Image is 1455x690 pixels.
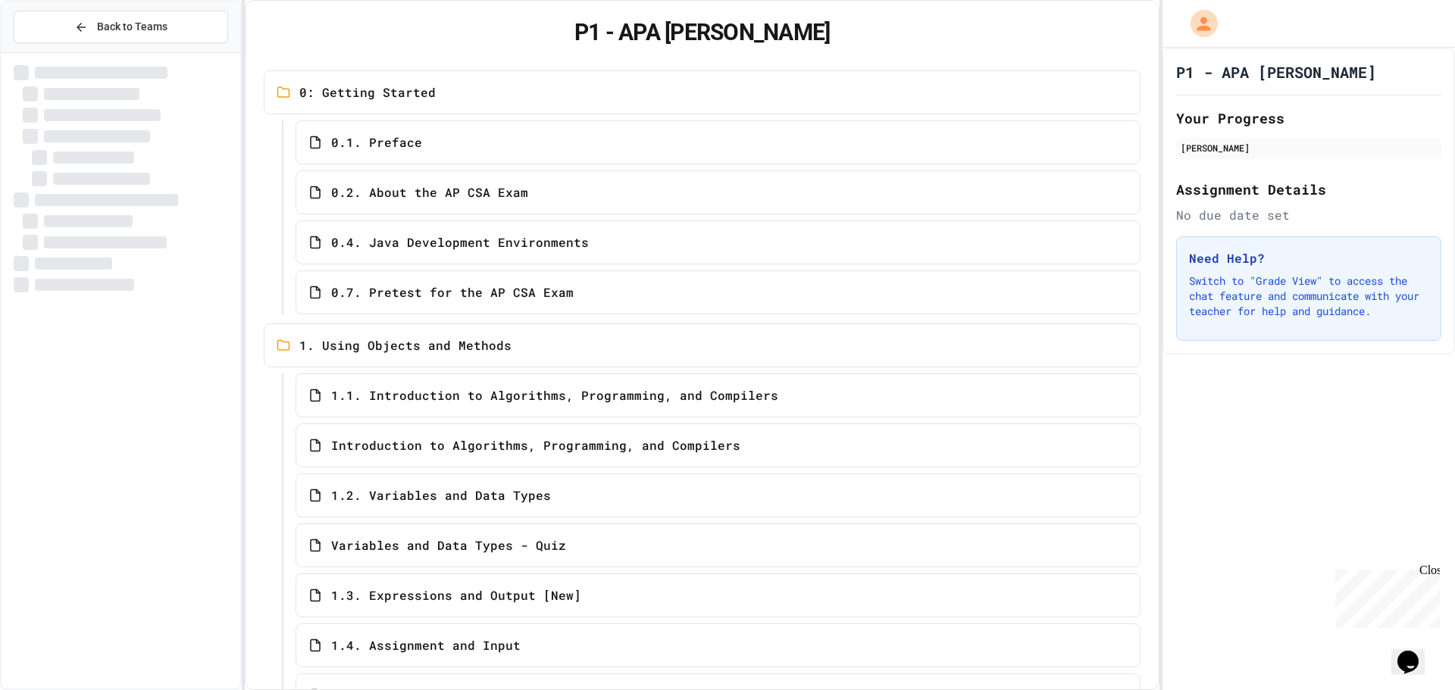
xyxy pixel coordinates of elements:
div: [PERSON_NAME] [1181,141,1437,155]
div: Chat with us now!Close [6,6,105,96]
span: Back to Teams [97,19,167,35]
h2: Assignment Details [1176,179,1441,200]
h3: Need Help? [1189,249,1428,267]
span: 1.1. Introduction to Algorithms, Programming, and Compilers [331,386,778,404]
a: 1.3. Expressions and Output [New] [296,573,1140,617]
a: Introduction to Algorithms, Programming, and Compilers [296,423,1140,467]
span: 1.3. Expressions and Output [New] [331,586,581,604]
h1: P1 - APA [PERSON_NAME] [264,19,1140,46]
span: 0.4. Java Development Environments [331,233,589,251]
span: 0.2. About the AP CSA Exam [331,183,528,201]
iframe: chat widget [1329,564,1440,628]
h1: P1 - APA [PERSON_NAME] [1176,61,1376,83]
span: 1.4. Assignment and Input [331,636,521,654]
a: 0.1. Preface [296,120,1140,164]
div: My Account [1175,6,1222,41]
button: Back to Teams [14,11,228,43]
span: Variables and Data Types - Quiz [331,536,566,554]
a: 1.1. Introduction to Algorithms, Programming, and Compilers [296,373,1140,417]
iframe: chat widget [1391,629,1440,675]
h2: Your Progress [1176,108,1441,129]
span: 1.2. Variables and Data Types [331,486,551,504]
a: 1.2. Variables and Data Types [296,473,1140,517]
span: 0: Getting Started [299,83,436,101]
a: 1.4. Assignment and Input [296,623,1140,667]
span: 0.7. Pretest for the AP CSA Exam [331,283,574,301]
span: Introduction to Algorithms, Programming, and Compilers [331,436,740,454]
a: 0.2. About the AP CSA Exam [296,170,1140,214]
a: 0.4. Java Development Environments [296,220,1140,264]
span: 0.1. Preface [331,133,422,151]
p: Switch to "Grade View" to access the chat feature and communicate with your teacher for help and ... [1189,273,1428,319]
a: Variables and Data Types - Quiz [296,523,1140,567]
div: No due date set [1176,206,1441,224]
span: 1. Using Objects and Methods [299,336,512,354]
a: 0.7. Pretest for the AP CSA Exam [296,270,1140,314]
